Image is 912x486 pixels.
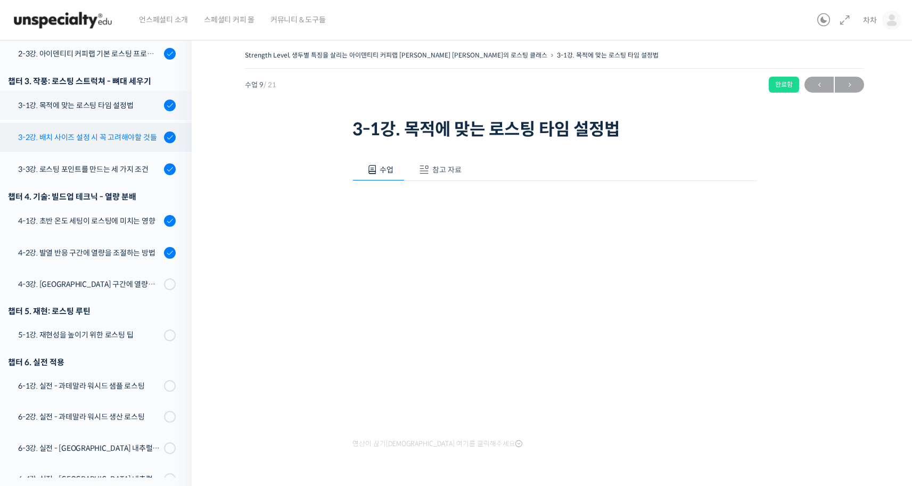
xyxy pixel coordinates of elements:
[97,354,110,363] span: 대화
[137,337,204,364] a: 설정
[3,337,70,364] a: 홈
[34,353,40,362] span: 홈
[70,337,137,364] a: 대화
[165,353,177,362] span: 설정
